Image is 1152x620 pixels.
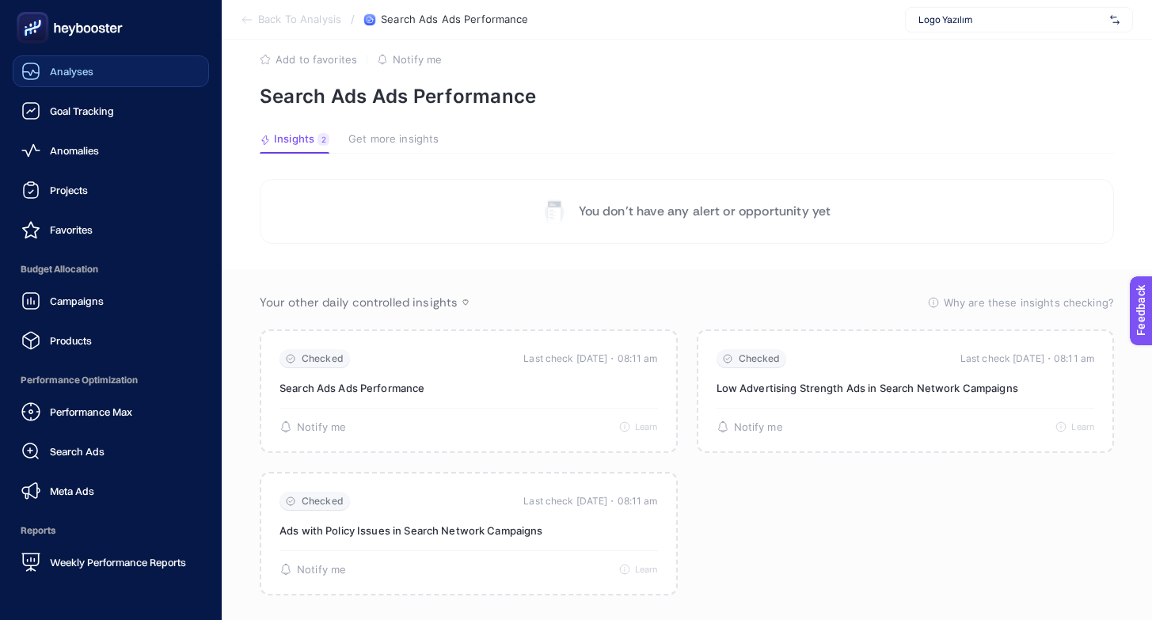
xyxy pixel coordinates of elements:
a: Performance Max [13,396,209,428]
a: Weekly Performance Reports [13,546,209,578]
a: Search Ads [13,436,209,467]
span: Analyses [50,65,93,78]
span: / [351,13,355,25]
span: Search Ads [50,445,105,458]
span: Notify me [297,421,346,434]
a: Products [13,325,209,356]
p: Search Ads Ads Performance [260,85,1114,108]
p: Ads with Policy Issues in Search Network Campaigns [279,523,658,538]
span: Performance Optimization [13,364,209,396]
span: Products [50,334,92,347]
span: Goal Tracking [50,105,114,117]
a: Anomalies [13,135,209,166]
span: Learn [635,564,658,575]
section: Passive Insight Packages [260,329,1114,595]
span: Projects [50,184,88,196]
p: You don’t have any alert or opportunity yet [579,202,831,221]
span: Reports [13,515,209,546]
span: Insights [274,133,314,146]
time: Last check [DATE]・08:11 am [960,351,1094,367]
a: Analyses [13,55,209,87]
span: Checked [739,353,781,365]
span: Learn [1071,421,1094,432]
p: Low Advertising Strength Ads in Search Network Campaigns [717,381,1095,395]
button: Notify me [279,420,346,433]
span: Why are these insights checking? [944,295,1114,310]
button: Learn [619,421,658,432]
span: Meta Ads [50,485,94,497]
a: Projects [13,174,209,206]
button: Notify me [377,53,442,66]
button: Add to favorites [260,53,357,66]
span: Notify me [734,421,783,434]
span: Get more insights [348,133,439,146]
span: Anomalies [50,144,99,157]
span: Checked [302,496,344,508]
a: Favorites [13,214,209,245]
span: Campaigns [50,295,104,307]
div: 2 [317,133,329,146]
p: Search Ads Ads Performance [279,381,658,395]
span: Notify me [393,53,442,66]
time: Last check [DATE]・08:11 am [523,493,657,509]
a: Meta Ads [13,475,209,507]
button: Learn [619,564,658,575]
span: Weekly Performance Reports [50,556,186,569]
img: svg%3e [1110,12,1120,28]
button: Notify me [279,563,346,576]
span: Budget Allocation [13,253,209,285]
button: Notify me [717,420,783,433]
a: Campaigns [13,285,209,317]
span: Add to favorites [276,53,357,66]
time: Last check [DATE]・08:11 am [523,351,657,367]
span: Back To Analysis [258,13,341,26]
span: Feedback [10,5,60,17]
span: Search Ads Ads Performance [381,13,528,26]
span: Your other daily controlled insights [260,295,458,310]
span: Favorites [50,223,93,236]
span: Checked [302,353,344,365]
span: Notify me [297,564,346,576]
a: Goal Tracking [13,95,209,127]
span: Logo Yazılım [918,13,1104,26]
span: Learn [635,421,658,432]
button: Learn [1055,421,1094,432]
span: Performance Max [50,405,132,418]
